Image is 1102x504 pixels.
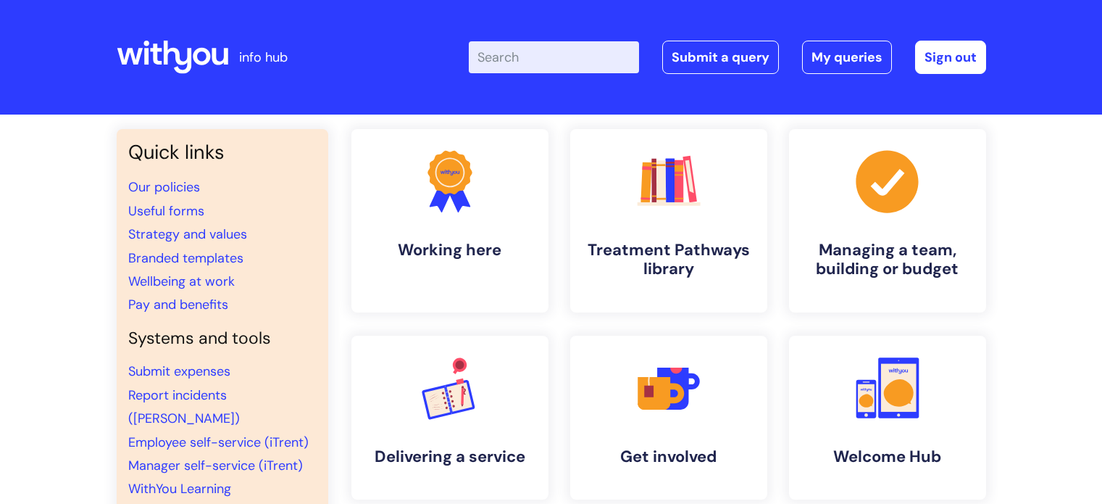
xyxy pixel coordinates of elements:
h4: Delivering a service [363,447,537,466]
a: My queries [802,41,892,74]
a: Managing a team, building or budget [789,129,986,313]
a: Our policies [128,178,200,196]
a: Submit expenses [128,363,230,380]
a: Report incidents ([PERSON_NAME]) [128,387,240,427]
p: info hub [239,46,288,69]
h4: Working here [363,241,537,260]
a: Treatment Pathways library [570,129,767,313]
a: Working here [351,129,548,313]
h4: Get involved [582,447,756,466]
h4: Managing a team, building or budget [801,241,974,279]
a: WithYou Learning [128,480,231,497]
h3: Quick links [128,141,317,164]
a: Employee self-service (iTrent) [128,434,309,451]
a: Sign out [915,41,986,74]
a: Delivering a service [351,336,548,500]
div: | - [469,41,986,74]
a: Wellbeing at work [128,273,235,290]
h4: Systems and tools [128,329,317,349]
a: Get involved [570,336,767,500]
a: Useful forms [128,202,204,220]
a: Pay and benefits [128,296,228,313]
a: Strategy and values [128,226,247,243]
input: Search [469,41,639,73]
a: Branded templates [128,249,243,267]
h4: Treatment Pathways library [582,241,756,279]
a: Welcome Hub [789,336,986,500]
a: Manager self-service (iTrent) [128,457,303,474]
a: Submit a query [662,41,779,74]
h4: Welcome Hub [801,447,974,466]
